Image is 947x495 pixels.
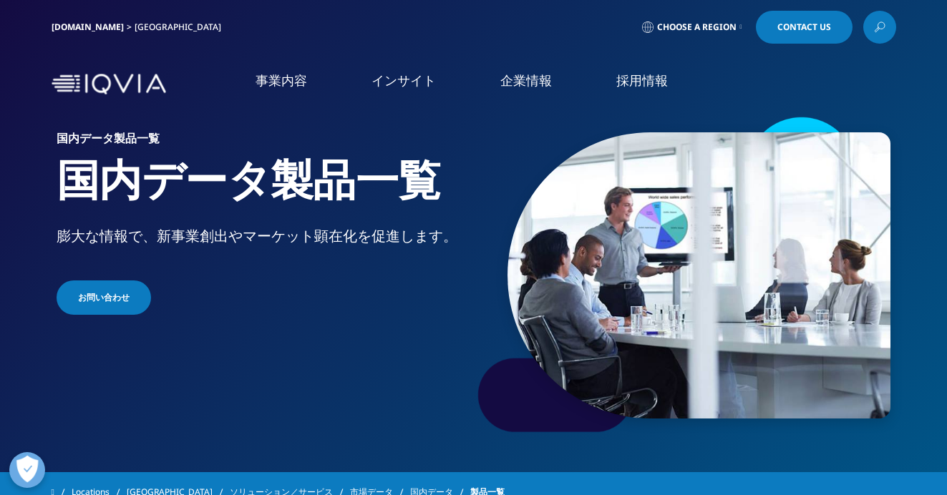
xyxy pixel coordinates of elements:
div: [GEOGRAPHIC_DATA] [135,21,227,33]
h6: 国内データ製品一覧 [57,132,468,152]
a: [DOMAIN_NAME] [52,21,124,33]
button: 優先設定センターを開く [9,452,45,488]
a: 企業情報 [500,72,552,89]
span: お問い合わせ [78,291,130,304]
a: インサイト [371,72,436,89]
h1: 国内データ製品一覧 [57,152,468,226]
img: 079_sales-performance-presentation.jpg [508,132,890,418]
nav: Primary [172,50,896,118]
p: 膨大な情報で、新事業創出やマーケット顕在化を促進します。 [57,226,468,255]
a: Contact Us [756,11,853,44]
a: 採用情報 [616,72,668,89]
span: Choose a Region [657,21,737,33]
a: お問い合わせ [57,280,151,315]
span: Contact Us [777,23,831,31]
a: 事業内容 [256,72,307,89]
